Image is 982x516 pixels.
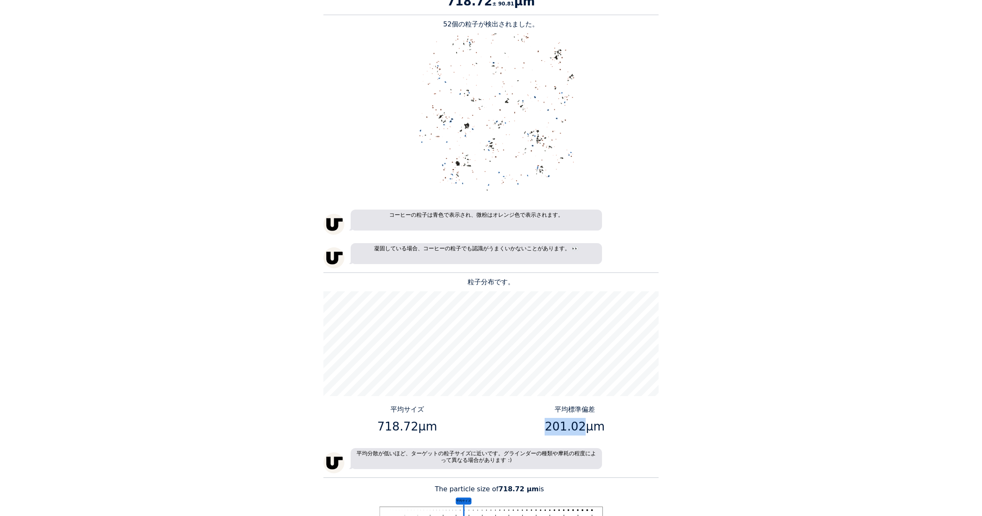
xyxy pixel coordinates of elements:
[494,405,656,415] p: 平均標準偏差
[351,243,602,264] p: 凝固している場合、コーヒーの粒子でも認識がうまくいかないことがあります。 👀
[323,19,659,29] p: 52個の粒子が検出されました。
[494,418,656,436] p: 201.02μm
[323,277,659,287] p: 粒子分布です。
[323,247,344,268] img: unspecialty-logo
[323,452,344,473] img: unspecialty-logo
[492,1,514,7] span: ± 90.81
[456,499,471,503] tspan: 平均サイズ
[499,485,539,493] b: 718.72 μm
[323,484,659,494] p: The particle size of is
[327,405,488,415] p: 平均サイズ
[351,210,602,231] p: コーヒーの粒子は青色で表示され、微粉はオレンジ色で表示されます。
[407,34,575,201] img: alt
[323,214,344,235] img: unspecialty-logo
[327,418,488,436] p: 718.72μm
[351,448,602,469] p: 平均分散が低いほど、ターゲットの粒子サイズに近いです。グラインダーの種類や摩耗の程度によって異なる場合があります :)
